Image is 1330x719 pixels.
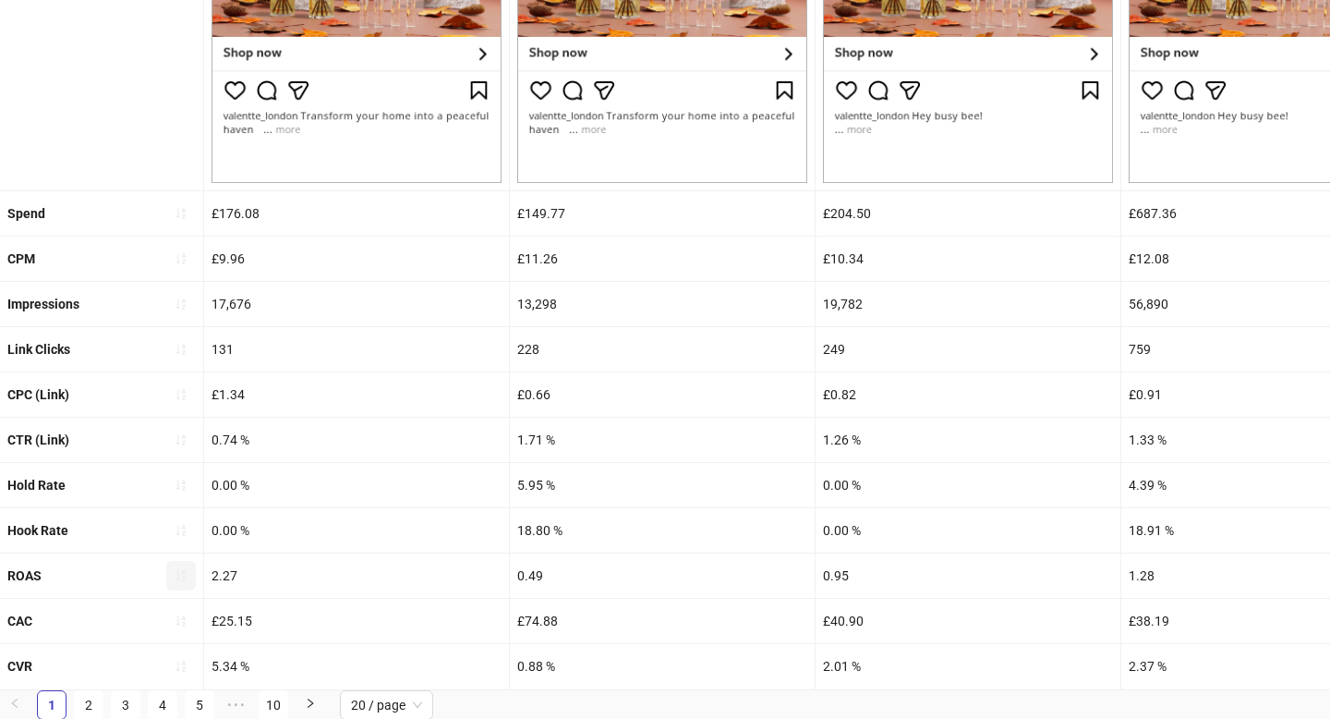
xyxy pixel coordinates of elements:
span: sort-ascending [175,298,187,311]
div: £11.26 [510,237,815,281]
span: sort-ascending [175,433,187,446]
span: sort-ascending [175,207,187,220]
div: £1.34 [204,372,509,417]
div: 2.27 [204,554,509,598]
div: 18.80 % [510,508,815,553]
div: 0.00 % [816,508,1120,553]
b: ROAS [7,568,42,583]
div: 0.00 % [204,463,509,507]
div: 0.95 [816,554,1120,598]
div: 0.00 % [816,463,1120,507]
b: Hook Rate [7,523,68,538]
span: right [305,698,316,709]
div: 0.00 % [204,508,509,553]
div: £40.90 [816,599,1120,643]
div: £204.50 [816,191,1120,236]
span: sort-ascending [175,660,187,673]
span: sort-ascending [175,615,187,628]
b: CPC (Link) [7,387,69,402]
div: £9.96 [204,237,509,281]
div: 228 [510,327,815,372]
div: £176.08 [204,191,509,236]
div: 5.95 % [510,463,815,507]
a: 10 [260,691,287,719]
div: £0.82 [816,372,1120,417]
div: 2.01 % [816,644,1120,689]
a: 2 [75,691,103,719]
div: 0.88 % [510,644,815,689]
a: 3 [112,691,139,719]
div: £10.34 [816,237,1120,281]
b: Hold Rate [7,478,66,493]
b: CAC [7,614,32,628]
div: £74.88 [510,599,815,643]
div: 19,782 [816,282,1120,326]
div: 249 [816,327,1120,372]
span: sort-ascending [175,343,187,356]
span: sort-ascending [175,479,187,492]
b: Spend [7,206,45,221]
div: £149.77 [510,191,815,236]
span: sort-ascending [175,569,187,582]
b: Impressions [7,297,79,311]
a: 4 [149,691,176,719]
b: CVR [7,659,32,674]
a: 5 [186,691,213,719]
div: 1.71 % [510,418,815,462]
span: 20 / page [351,691,422,719]
div: 0.74 % [204,418,509,462]
div: 13,298 [510,282,815,326]
div: £0.66 [510,372,815,417]
span: sort-ascending [175,524,187,537]
div: 131 [204,327,509,372]
a: 1 [38,691,66,719]
b: Link Clicks [7,342,70,357]
div: 5.34 % [204,644,509,689]
div: 0.49 [510,554,815,598]
b: CTR (Link) [7,433,69,447]
div: 1.26 % [816,418,1120,462]
div: 17,676 [204,282,509,326]
div: £25.15 [204,599,509,643]
span: sort-ascending [175,252,187,265]
span: left [9,698,20,709]
b: CPM [7,251,35,266]
span: sort-ascending [175,388,187,401]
